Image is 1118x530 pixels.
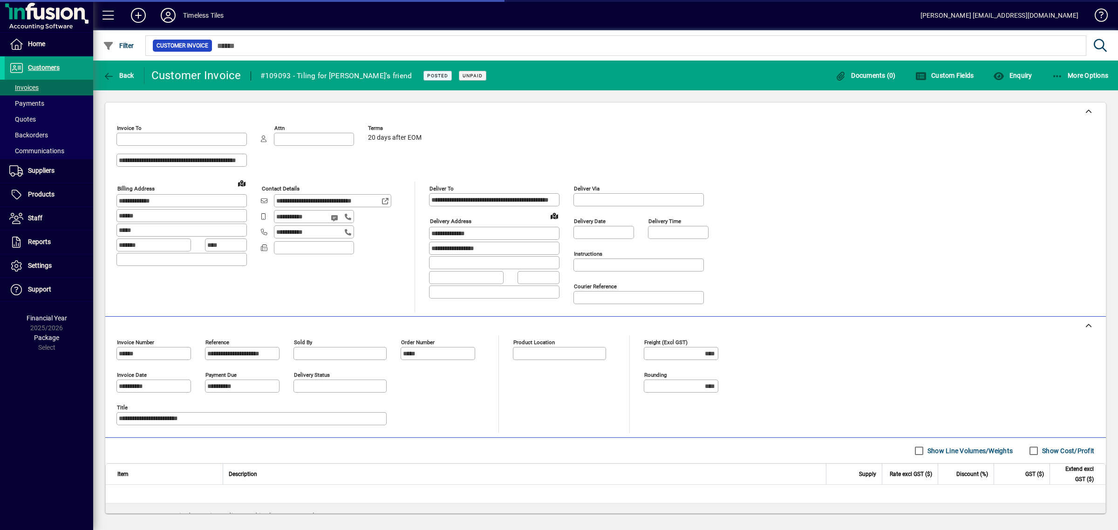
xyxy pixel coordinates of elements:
[5,183,93,206] a: Products
[101,37,136,54] button: Filter
[5,278,93,301] a: Support
[183,8,224,23] div: Timeless Tiles
[5,80,93,95] a: Invoices
[324,207,347,229] button: Send SMS
[920,8,1078,23] div: [PERSON_NAME] [EMAIL_ADDRESS][DOMAIN_NAME]
[574,218,606,224] mat-label: Delivery date
[859,469,876,479] span: Supply
[260,68,412,83] div: #109093 - Tiling for [PERSON_NAME]'s friend
[153,7,183,24] button: Profile
[28,285,51,293] span: Support
[956,469,988,479] span: Discount (%)
[205,372,237,378] mat-label: Payment due
[835,72,896,79] span: Documents (0)
[274,125,285,131] mat-label: Attn
[991,67,1034,84] button: Enquiry
[5,127,93,143] a: Backorders
[1052,72,1109,79] span: More Options
[1025,469,1044,479] span: GST ($)
[574,283,617,290] mat-label: Courier Reference
[205,339,229,346] mat-label: Reference
[157,41,208,50] span: Customer Invoice
[5,143,93,159] a: Communications
[117,469,129,479] span: Item
[463,73,483,79] span: Unpaid
[926,446,1013,455] label: Show Line Volumes/Weights
[101,67,136,84] button: Back
[368,134,422,142] span: 20 days after EOM
[103,42,134,49] span: Filter
[1088,2,1106,32] a: Knowledge Base
[429,185,454,192] mat-label: Deliver To
[574,251,602,257] mat-label: Instructions
[5,254,93,278] a: Settings
[229,469,257,479] span: Description
[93,67,144,84] app-page-header-button: Back
[151,68,241,83] div: Customer Invoice
[117,339,154,346] mat-label: Invoice number
[5,95,93,111] a: Payments
[574,185,600,192] mat-label: Deliver via
[9,131,48,139] span: Backorders
[427,73,448,79] span: Posted
[9,100,44,107] span: Payments
[401,339,435,346] mat-label: Order number
[5,231,93,254] a: Reports
[1050,67,1111,84] button: More Options
[915,72,974,79] span: Custom Fields
[5,33,93,56] a: Home
[123,7,153,24] button: Add
[547,208,562,223] a: View on map
[9,147,64,155] span: Communications
[28,167,55,174] span: Suppliers
[28,190,55,198] span: Products
[28,262,52,269] span: Settings
[294,339,312,346] mat-label: Sold by
[1056,464,1094,484] span: Extend excl GST ($)
[5,111,93,127] a: Quotes
[993,72,1032,79] span: Enquiry
[1040,446,1094,455] label: Show Cost/Profit
[117,404,128,411] mat-label: Title
[103,72,134,79] span: Back
[294,372,330,378] mat-label: Delivery status
[644,372,667,378] mat-label: Rounding
[28,40,45,48] span: Home
[34,334,59,341] span: Package
[28,214,42,222] span: Staff
[106,503,1105,528] div: Required quantity as discussed in showroom at 3 boxes
[368,125,424,131] span: Terms
[117,372,147,378] mat-label: Invoice date
[648,218,681,224] mat-label: Delivery time
[234,176,249,190] a: View on map
[890,469,932,479] span: Rate excl GST ($)
[833,67,898,84] button: Documents (0)
[9,84,39,91] span: Invoices
[5,159,93,183] a: Suppliers
[5,207,93,230] a: Staff
[28,238,51,245] span: Reports
[117,125,142,131] mat-label: Invoice To
[644,339,688,346] mat-label: Freight (excl GST)
[28,64,60,71] span: Customers
[513,339,555,346] mat-label: Product location
[913,67,976,84] button: Custom Fields
[27,314,67,322] span: Financial Year
[9,116,36,123] span: Quotes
